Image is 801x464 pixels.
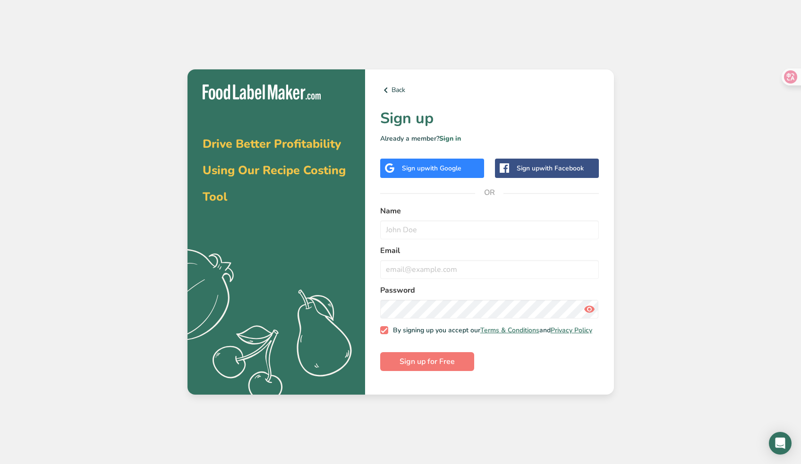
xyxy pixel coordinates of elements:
[402,163,461,173] div: Sign up
[769,432,792,455] div: Open Intercom Messenger
[551,326,592,335] a: Privacy Policy
[380,245,599,256] label: Email
[203,136,346,205] span: Drive Better Profitability Using Our Recipe Costing Tool
[380,285,599,296] label: Password
[380,205,599,217] label: Name
[380,260,599,279] input: email@example.com
[480,326,539,335] a: Terms & Conditions
[380,84,599,96] a: Back
[425,164,461,173] span: with Google
[380,107,599,130] h1: Sign up
[517,163,584,173] div: Sign up
[475,178,503,207] span: OR
[380,134,599,143] p: Already a member?
[380,220,599,239] input: John Doe
[380,352,474,371] button: Sign up for Free
[388,326,592,335] span: By signing up you accept our and
[400,356,455,367] span: Sign up for Free
[439,134,461,143] a: Sign in
[539,164,584,173] span: with Facebook
[203,84,321,100] img: Food Label Maker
